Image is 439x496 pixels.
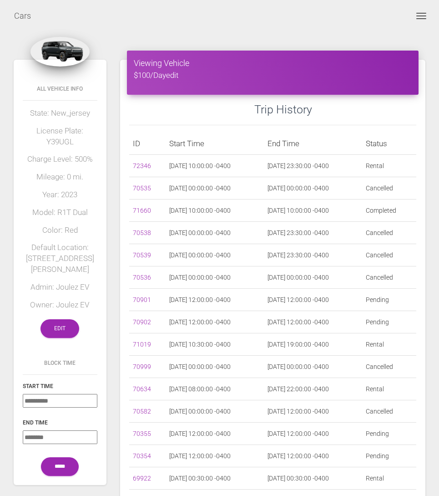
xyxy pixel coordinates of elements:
[133,184,151,192] a: 70535
[362,311,416,333] td: Pending
[362,289,416,311] td: Pending
[362,199,416,222] td: Completed
[166,423,264,445] td: [DATE] 12:00:00 -0400
[166,467,264,490] td: [DATE] 00:30:00 -0400
[133,475,151,482] a: 69922
[166,71,178,80] a: edit
[264,400,362,423] td: [DATE] 12:00:00 -0400
[30,37,90,66] img: rivian-r1s%20(1).png
[362,177,416,199] td: Cancelled
[264,289,362,311] td: [DATE] 12:00:00 -0400
[23,126,97,148] h5: License Plate: Y39UGL
[23,300,97,311] h5: Owner: Joulez EV
[362,445,416,467] td: Pending
[362,423,416,445] td: Pending
[362,266,416,289] td: Cancelled
[133,207,151,214] a: 71660
[133,274,151,281] a: 70536
[23,189,97,200] h5: Year: 2023
[166,378,264,400] td: [DATE] 08:00:00 -0400
[166,289,264,311] td: [DATE] 12:00:00 -0400
[264,266,362,289] td: [DATE] 00:00:00 -0400
[133,229,151,236] a: 70538
[362,467,416,490] td: Rental
[362,378,416,400] td: Rental
[166,311,264,333] td: [DATE] 12:00:00 -0400
[264,356,362,378] td: [DATE] 00:00:00 -0400
[362,356,416,378] td: Cancelled
[362,222,416,244] td: Cancelled
[264,244,362,266] td: [DATE] 23:30:00 -0400
[133,162,151,169] a: 72346
[23,242,97,275] h5: Default Location: [STREET_ADDRESS][PERSON_NAME]
[362,133,416,155] th: Status
[133,452,151,460] a: 70354
[133,318,151,326] a: 70902
[166,177,264,199] td: [DATE] 00:00:00 -0400
[166,333,264,356] td: [DATE] 10:30:00 -0400
[166,199,264,222] td: [DATE] 10:00:00 -0400
[410,10,432,21] button: Toggle navigation
[362,333,416,356] td: Rental
[23,419,97,427] h6: End Time
[166,445,264,467] td: [DATE] 12:00:00 -0400
[23,225,97,236] h5: Color: Red
[264,177,362,199] td: [DATE] 00:00:00 -0400
[166,400,264,423] td: [DATE] 00:00:00 -0400
[23,85,97,93] h6: All Vehicle Info
[362,155,416,177] td: Rental
[133,363,151,370] a: 70999
[362,244,416,266] td: Cancelled
[264,133,362,155] th: End Time
[133,385,151,393] a: 70634
[166,222,264,244] td: [DATE] 00:00:00 -0400
[23,172,97,183] h5: Mileage: 0 mi.
[264,445,362,467] td: [DATE] 12:00:00 -0400
[264,222,362,244] td: [DATE] 23:30:00 -0400
[264,333,362,356] td: [DATE] 19:00:00 -0400
[129,133,166,155] th: ID
[133,341,151,348] a: 71019
[14,5,31,27] a: Cars
[133,296,151,303] a: 70901
[166,266,264,289] td: [DATE] 00:00:00 -0400
[362,400,416,423] td: Cancelled
[133,408,151,415] a: 70582
[166,133,264,155] th: Start Time
[134,57,412,69] h4: Viewing Vehicle
[133,251,151,259] a: 70539
[166,244,264,266] td: [DATE] 00:00:00 -0400
[134,70,412,81] h5: $100/Day
[264,155,362,177] td: [DATE] 23:30:00 -0400
[23,382,97,390] h6: Start Time
[264,467,362,490] td: [DATE] 00:30:00 -0400
[23,108,97,119] h5: State: New_jersey
[264,378,362,400] td: [DATE] 22:00:00 -0400
[166,356,264,378] td: [DATE] 00:00:00 -0400
[23,207,97,218] h5: Model: R1T Dual
[254,102,416,118] h3: Trip History
[133,430,151,437] a: 70355
[264,199,362,222] td: [DATE] 10:00:00 -0400
[166,155,264,177] td: [DATE] 10:00:00 -0400
[264,423,362,445] td: [DATE] 12:00:00 -0400
[23,154,97,165] h5: Charge Level: 500%
[40,319,79,338] a: Edit
[23,282,97,293] h5: Admin: Joulez EV
[23,359,97,367] h6: Block Time
[264,311,362,333] td: [DATE] 12:00:00 -0400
